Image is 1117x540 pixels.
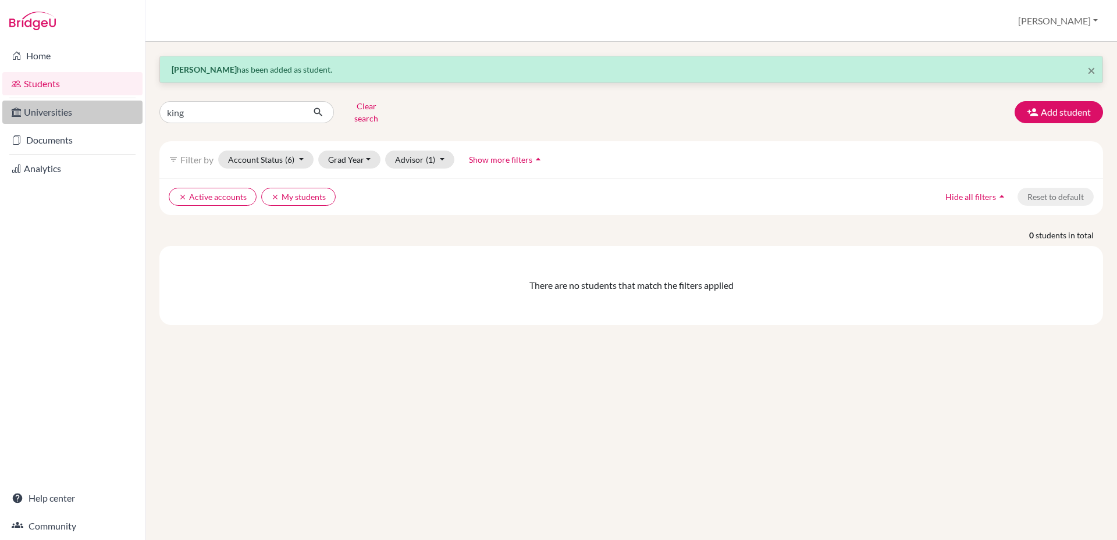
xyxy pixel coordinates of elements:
[469,155,532,164] span: Show more filters
[426,155,435,164] span: (1)
[459,151,554,169] button: Show more filtersarrow_drop_up
[2,101,143,124] a: Universities
[172,65,237,74] strong: [PERSON_NAME]
[935,188,1018,206] button: Hide all filtersarrow_drop_up
[172,63,1091,76] p: has been added as student.
[318,151,381,169] button: Grad Year
[2,487,143,510] a: Help center
[2,44,143,67] a: Home
[1015,101,1103,123] button: Add student
[2,72,143,95] a: Students
[1018,188,1094,206] button: Reset to default
[179,193,187,201] i: clear
[532,153,544,165] i: arrow_drop_up
[261,188,336,206] button: clearMy students
[385,151,454,169] button: Advisor(1)
[180,154,214,165] span: Filter by
[159,101,304,123] input: Find student by name...
[334,97,399,127] button: Clear search
[1087,63,1095,77] button: Close
[169,155,178,164] i: filter_list
[169,188,257,206] button: clearActive accounts
[169,278,1094,292] div: There are no students that match the filters applied
[2,128,143,152] a: Documents
[285,155,294,164] span: (6)
[271,193,279,201] i: clear
[1013,10,1103,32] button: [PERSON_NAME]
[945,192,996,202] span: Hide all filters
[1087,62,1095,78] span: ×
[2,514,143,538] a: Community
[218,151,314,169] button: Account Status(6)
[9,12,56,30] img: Bridge-U
[1036,229,1103,241] span: students in total
[2,157,143,180] a: Analytics
[1029,229,1036,241] strong: 0
[996,191,1008,202] i: arrow_drop_up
